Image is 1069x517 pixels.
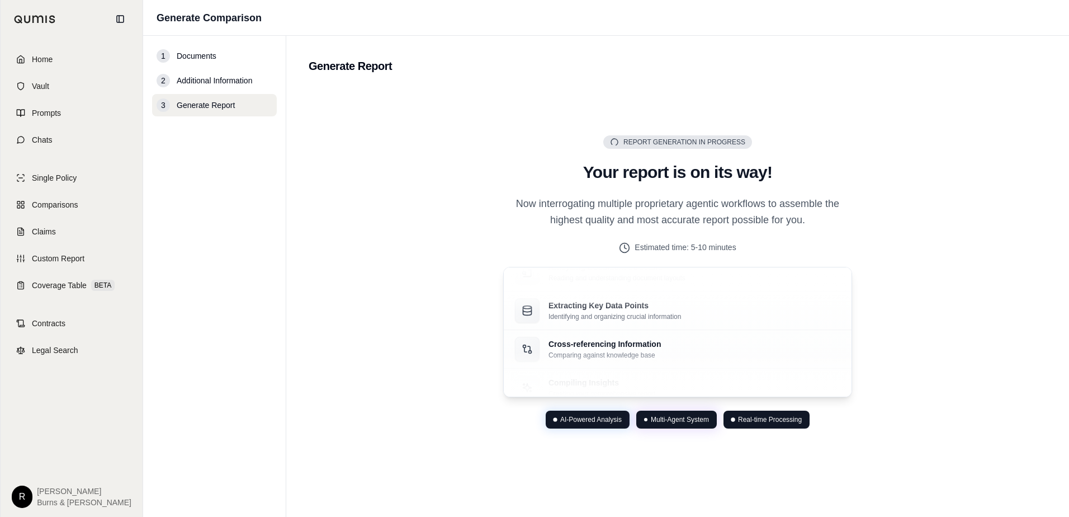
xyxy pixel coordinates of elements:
h2: Your report is on its way! [503,162,852,182]
a: Single Policy [7,166,136,190]
span: Documents [177,50,216,62]
p: Extracting Key Data Points [548,300,681,311]
a: Coverage TableBETA [7,273,136,298]
span: Estimated time: 5-10 minutes [635,242,736,253]
p: Creating your comprehensive report [548,389,655,398]
p: Identifying and organizing crucial information [548,312,681,321]
span: Legal Search [32,345,78,356]
p: Analyzing Document Structure [548,261,685,272]
div: R [12,486,32,508]
p: Cross-referencing Information [548,339,661,350]
span: Custom Report [32,253,84,264]
span: Comparisons [32,199,78,210]
p: Comparing against knowledge base [548,351,661,360]
div: 2 [157,74,170,87]
span: Chats [32,134,53,145]
span: Vault [32,81,49,92]
h2: Generate Report [309,58,1047,74]
span: Home [32,54,53,65]
button: Collapse sidebar [111,10,129,28]
a: Prompts [7,101,136,125]
img: Qumis Logo [14,15,56,23]
a: Claims [7,219,136,244]
span: Real-time Processing [738,415,802,424]
span: Coverage Table [32,280,87,291]
span: Prompts [32,107,61,119]
span: Report Generation in Progress [623,138,745,147]
a: Comparisons [7,192,136,217]
p: Compiling Insights [548,377,655,388]
span: Claims [32,226,56,237]
span: [PERSON_NAME] [37,486,131,497]
span: BETA [91,280,115,291]
span: Generate Report [177,100,235,111]
h1: Generate Comparison [157,10,262,26]
a: Contracts [7,311,136,336]
span: Contracts [32,318,65,329]
span: Single Policy [32,172,77,184]
span: Additional Information [177,75,252,86]
div: 1 [157,49,170,63]
span: Multi-Agent System [651,415,709,424]
a: Chats [7,128,136,152]
p: Reading and understanding document layouts [548,274,685,283]
a: Home [7,47,136,72]
div: 3 [157,98,170,112]
span: AI-Powered Analysis [560,415,622,424]
p: Now interrogating multiple proprietary agentic workflows to assemble the highest quality and most... [503,196,852,229]
span: Burns & [PERSON_NAME] [37,497,131,508]
a: Vault [7,74,136,98]
a: Custom Report [7,246,136,271]
a: Legal Search [7,338,136,363]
